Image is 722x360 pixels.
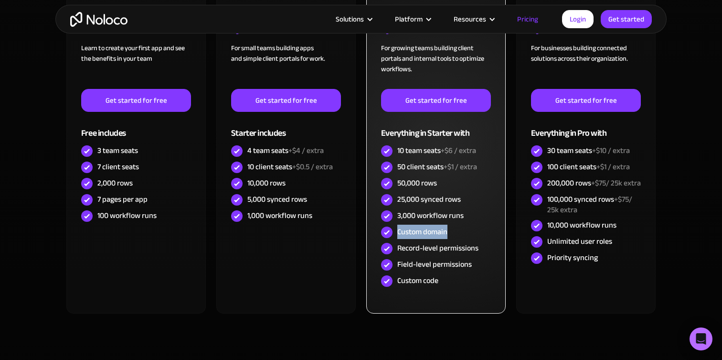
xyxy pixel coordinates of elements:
[547,192,632,217] span: +$75/ 25k extra
[397,227,447,237] div: Custom domain
[547,252,598,263] div: Priority syncing
[397,243,478,253] div: Record-level permissions
[547,145,630,156] div: 30 team seats
[562,10,594,28] a: Login
[247,145,324,156] div: 4 team seats
[397,275,438,286] div: Custom code
[247,194,307,205] div: 5,000 synced rows
[247,162,333,172] div: 10 client seats
[81,112,191,143] div: Free includes
[397,194,461,205] div: 25,000 synced rows
[381,89,491,112] a: Get started for free
[336,13,364,25] div: Solutions
[97,178,133,188] div: 2,000 rows
[381,43,491,89] div: For growing teams building client portals and internal tools to optimize workflows.
[97,145,138,156] div: 3 team seats
[547,236,612,247] div: Unlimited user roles
[81,43,191,89] div: Learn to create your first app and see the benefits in your team ‍
[531,112,641,143] div: Everything in Pro with
[505,13,550,25] a: Pricing
[247,178,286,188] div: 10,000 rows
[397,145,476,156] div: 10 team seats
[547,178,641,188] div: 200,000 rows
[454,13,486,25] div: Resources
[292,160,333,174] span: +$0.5 / extra
[397,259,472,270] div: Field-level permissions
[231,43,341,89] div: For small teams building apps and simple client portals for work. ‍
[70,12,127,27] a: home
[288,143,324,158] span: +$4 / extra
[596,160,630,174] span: +$1 / extra
[397,178,437,188] div: 50,000 rows
[441,143,476,158] span: +$6 / extra
[444,160,477,174] span: +$1 / extra
[397,162,477,172] div: 50 client seats
[442,13,505,25] div: Resources
[247,210,312,221] div: 1,000 workflow runs
[97,210,157,221] div: 100 workflow runs
[592,143,630,158] span: +$10 / extra
[601,10,652,28] a: Get started
[97,162,139,172] div: 7 client seats
[531,89,641,112] a: Get started for free
[547,194,641,215] div: 100,000 synced rows
[397,210,464,221] div: 3,000 workflow runs
[383,13,442,25] div: Platform
[531,43,641,89] div: For businesses building connected solutions across their organization. ‍
[324,13,383,25] div: Solutions
[231,112,341,143] div: Starter includes
[547,162,630,172] div: 100 client seats
[547,220,616,230] div: 10,000 workflow runs
[690,327,712,350] div: Open Intercom Messenger
[381,112,491,143] div: Everything in Starter with
[231,89,341,112] a: Get started for free
[97,194,148,205] div: 7 pages per app
[81,89,191,112] a: Get started for free
[395,13,423,25] div: Platform
[591,176,641,190] span: +$75/ 25k extra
